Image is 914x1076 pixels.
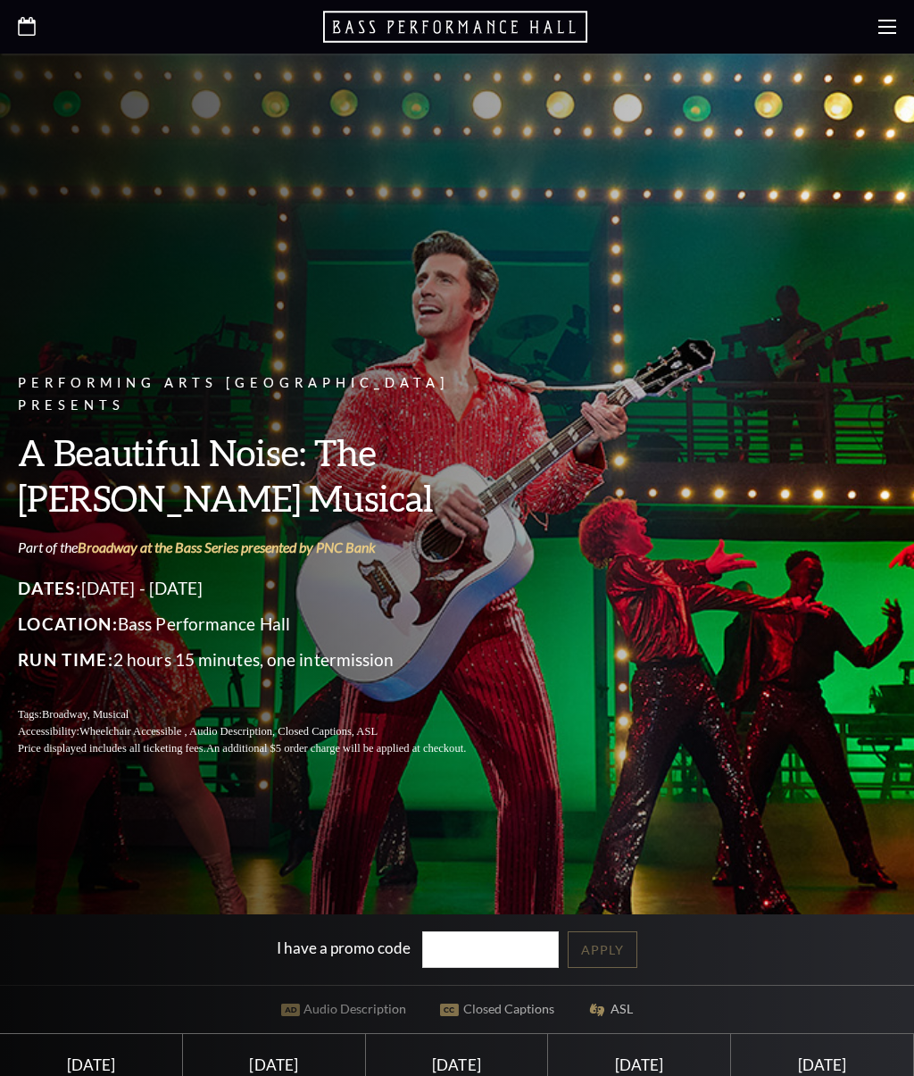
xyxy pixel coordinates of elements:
[18,723,509,740] p: Accessibility:
[569,1055,709,1074] div: [DATE]
[79,725,378,738] span: Wheelchair Accessible , Audio Description, Closed Captions, ASL
[42,708,129,721] span: Broadway, Musical
[277,938,411,957] label: I have a promo code
[18,574,509,603] p: [DATE] - [DATE]
[18,610,509,638] p: Bass Performance Hall
[18,372,509,417] p: Performing Arts [GEOGRAPHIC_DATA] Presents
[18,578,81,598] span: Dates:
[18,538,509,557] p: Part of the
[18,706,509,723] p: Tags:
[18,646,509,674] p: 2 hours 15 minutes, one intermission
[386,1055,526,1074] div: [DATE]
[18,613,118,634] span: Location:
[78,538,376,555] a: Broadway at the Bass Series presented by PNC Bank
[18,649,113,670] span: Run Time:
[204,1055,344,1074] div: [DATE]
[206,742,466,755] span: An additional $5 order charge will be applied at checkout.
[21,1055,161,1074] div: [DATE]
[18,740,509,757] p: Price displayed includes all ticketing fees.
[18,430,509,521] h3: A Beautiful Noise: The [PERSON_NAME] Musical
[752,1055,892,1074] div: [DATE]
